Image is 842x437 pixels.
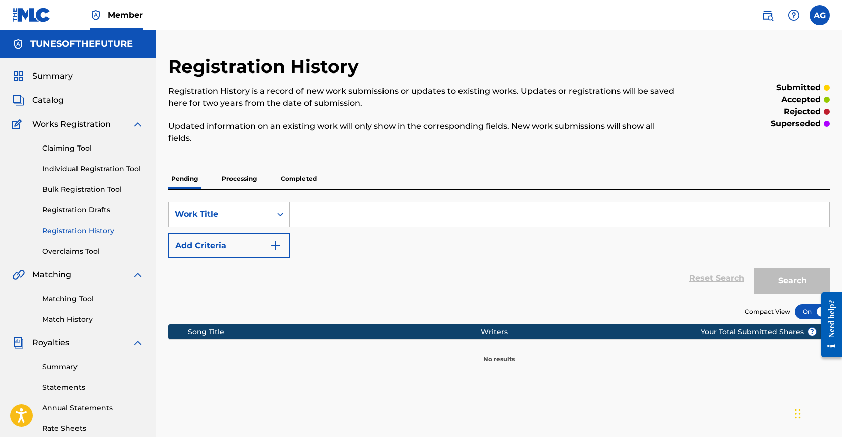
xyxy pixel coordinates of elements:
a: Registration History [42,226,144,236]
span: Your Total Submitted Shares [701,327,817,337]
a: SummarySummary [12,70,73,82]
p: Pending [168,168,201,189]
img: Accounts [12,38,24,50]
span: Catalog [32,94,64,106]
img: help [788,9,800,21]
p: submitted [776,82,821,94]
a: Bulk Registration Tool [42,184,144,195]
div: Work Title [175,208,265,221]
img: search [761,9,774,21]
h2: Registration History [168,55,364,78]
div: Song Title [188,327,481,337]
a: Public Search [757,5,778,25]
a: Overclaims Tool [42,246,144,257]
div: Drag [795,399,801,429]
a: Registration Drafts [42,205,144,215]
a: Summary [42,361,144,372]
p: No results [483,343,515,364]
a: CatalogCatalog [12,94,64,106]
span: Royalties [32,337,69,349]
iframe: Chat Widget [792,389,842,437]
span: Matching [32,269,71,281]
p: superseded [771,118,821,130]
img: expand [132,118,144,130]
a: Matching Tool [42,294,144,304]
form: Search Form [168,202,830,299]
div: User Menu [810,5,830,25]
img: MLC Logo [12,8,51,22]
span: Works Registration [32,118,111,130]
a: Annual Statements [42,403,144,413]
a: Claiming Tool [42,143,144,154]
img: Works Registration [12,118,25,130]
div: Writers [481,327,732,337]
p: Updated information on an existing work will only show in the corresponding fields. New work subm... [168,120,678,144]
span: ? [808,328,816,336]
img: expand [132,269,144,281]
img: Matching [12,269,25,281]
img: Catalog [12,94,24,106]
p: accepted [781,94,821,106]
img: Top Rightsholder [90,9,102,21]
p: Processing [219,168,260,189]
a: Rate Sheets [42,423,144,434]
a: Match History [42,314,144,325]
a: Individual Registration Tool [42,164,144,174]
p: Completed [278,168,320,189]
div: Help [784,5,804,25]
img: 9d2ae6d4665cec9f34b9.svg [270,240,282,252]
iframe: Resource Center [814,284,842,366]
span: Summary [32,70,73,82]
p: rejected [784,106,821,118]
span: Member [108,9,143,21]
img: expand [132,337,144,349]
h5: TUNESOFTHEFUTURE [30,38,133,50]
button: Add Criteria [168,233,290,258]
a: Statements [42,382,144,393]
span: Compact View [745,307,790,316]
img: Royalties [12,337,24,349]
p: Registration History is a record of new work submissions or updates to existing works. Updates or... [168,85,678,109]
img: Summary [12,70,24,82]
